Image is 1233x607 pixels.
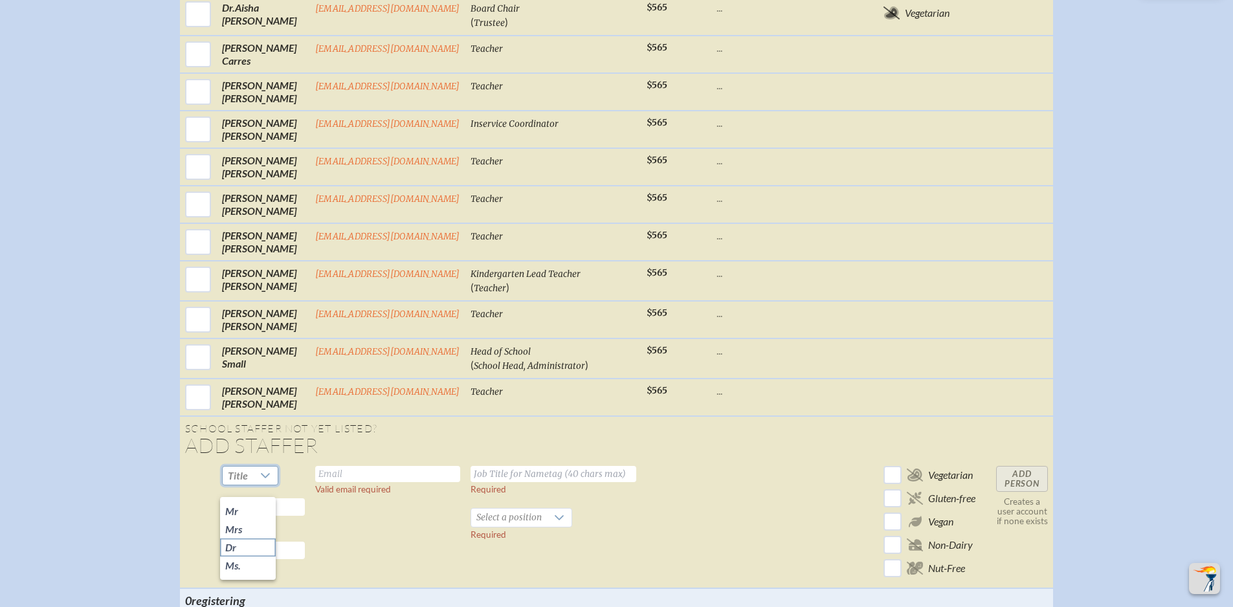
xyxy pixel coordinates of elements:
[716,384,810,397] p: ...
[222,1,235,14] span: Dr.
[506,281,509,293] span: )
[474,283,506,294] span: Teacher
[471,16,474,28] span: (
[471,156,503,167] span: Teacher
[471,509,547,527] span: Select a position
[996,497,1048,526] p: Creates a user account if none exists
[471,281,474,293] span: (
[716,307,810,320] p: ...
[928,515,953,528] span: Vegan
[315,346,460,357] a: [EMAIL_ADDRESS][DOMAIN_NAME]
[471,269,581,280] span: Kindergarten Lead Teacher
[474,17,505,28] span: Trustee
[217,36,310,73] td: [PERSON_NAME] Carres
[220,497,276,580] ul: Option List
[471,193,503,204] span: Teacher
[217,261,310,301] td: [PERSON_NAME] [PERSON_NAME]
[716,192,810,204] p: ...
[1192,566,1217,591] img: To the top
[225,559,241,572] span: Ms.
[315,156,460,167] a: [EMAIL_ADDRESS][DOMAIN_NAME]
[647,155,667,166] span: $565
[217,301,310,338] td: [PERSON_NAME] [PERSON_NAME]
[471,3,520,14] span: Board Chair
[220,557,276,575] li: Ms.
[647,230,667,241] span: $565
[315,43,460,54] a: [EMAIL_ADDRESS][DOMAIN_NAME]
[225,505,238,518] span: Mr
[217,111,310,148] td: [PERSON_NAME] [PERSON_NAME]
[315,466,460,482] input: Email
[905,6,950,19] span: Vegetarian
[1189,563,1220,594] button: Scroll Top
[647,42,667,53] span: $565
[716,154,810,167] p: ...
[220,520,276,538] li: Mrs
[471,346,531,357] span: Head of School
[217,338,310,379] td: [PERSON_NAME] Small
[505,16,508,28] span: )
[471,81,503,92] span: Teacher
[315,386,460,397] a: [EMAIL_ADDRESS][DOMAIN_NAME]
[471,386,503,397] span: Teacher
[647,307,667,318] span: $565
[225,541,236,554] span: Dr
[217,148,310,186] td: [PERSON_NAME] [PERSON_NAME]
[471,43,503,54] span: Teacher
[928,562,965,575] span: Nut-Free
[217,186,310,223] td: [PERSON_NAME] [PERSON_NAME]
[647,80,667,91] span: $565
[716,229,810,242] p: ...
[217,223,310,261] td: [PERSON_NAME] [PERSON_NAME]
[647,192,667,203] span: $565
[474,360,585,371] span: School Head, Administrator
[225,523,242,536] span: Mrs
[471,529,506,540] label: Required
[315,193,460,204] a: [EMAIL_ADDRESS][DOMAIN_NAME]
[716,79,810,92] p: ...
[928,538,973,551] span: Non-Dairy
[217,379,310,416] td: [PERSON_NAME] [PERSON_NAME]
[647,117,667,128] span: $565
[647,345,667,356] span: $565
[716,116,810,129] p: ...
[223,467,253,485] span: Title
[928,469,973,481] span: Vegetarian
[716,41,810,54] p: ...
[471,118,559,129] span: Inservice Coordinator
[647,385,667,396] span: $565
[928,492,975,505] span: Gluten-free
[315,231,460,242] a: [EMAIL_ADDRESS][DOMAIN_NAME]
[471,484,506,494] label: Required
[315,309,460,320] a: [EMAIL_ADDRESS][DOMAIN_NAME]
[217,73,310,111] td: [PERSON_NAME] [PERSON_NAME]
[315,118,460,129] a: [EMAIL_ADDRESS][DOMAIN_NAME]
[647,267,667,278] span: $565
[471,231,503,242] span: Teacher
[716,267,810,280] p: ...
[716,1,810,14] p: ...
[471,309,503,320] span: Teacher
[716,344,810,357] p: ...
[315,3,460,14] a: [EMAIL_ADDRESS][DOMAIN_NAME]
[585,359,588,371] span: )
[315,81,460,92] a: [EMAIL_ADDRESS][DOMAIN_NAME]
[315,484,391,494] label: Valid email required
[220,502,276,520] li: Mr
[315,269,460,280] a: [EMAIL_ADDRESS][DOMAIN_NAME]
[220,538,276,557] li: Dr
[471,466,636,482] input: Job Title for Nametag (40 chars max)
[647,2,667,13] span: $565
[228,469,248,481] span: Title
[471,359,474,371] span: (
